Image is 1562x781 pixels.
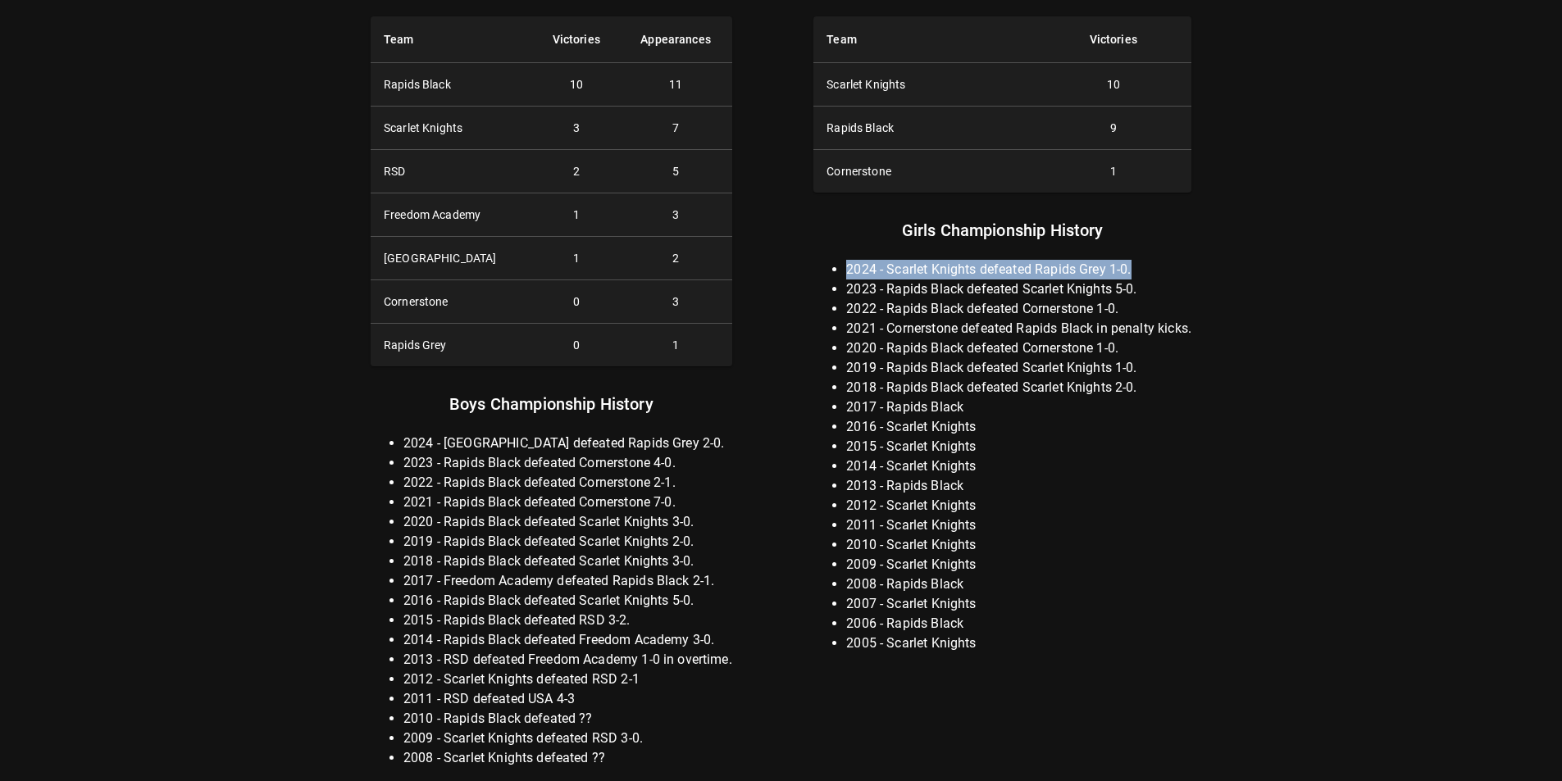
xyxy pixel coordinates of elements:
td: 3 [619,280,731,324]
td: 0 [533,280,619,324]
th: Scarlet Knights [813,63,1035,107]
li: 2022 - Rapids Black defeated Cornerstone 1-0. [846,299,1191,319]
th: Appearances [619,16,731,63]
li: 2018 - Rapids Black defeated Scarlet Knights 3-0. [403,552,732,571]
li: 2011 - Scarlet Knights [846,515,1191,535]
th: Victories [1036,16,1191,63]
li: 2013 - RSD defeated Freedom Academy 1-0 in overtime. [403,650,732,670]
td: 7 [619,107,731,150]
li: 2017 - Rapids Black [846,397,1191,417]
th: Rapids Black [371,63,533,107]
li: 2007 - Scarlet Knights [846,594,1191,614]
li: 2018 - Rapids Black defeated Scarlet Knights 2-0. [846,378,1191,397]
td: 3 [533,107,619,150]
li: 2010 - Scarlet Knights [846,535,1191,555]
th: Scarlet Knights [371,107,533,150]
td: 1 [1036,150,1191,193]
li: 2020 - Rapids Black defeated Cornerstone 1-0. [846,338,1191,358]
li: 2017 - Freedom Academy defeated Rapids Black 2-1. [403,571,732,591]
th: RSD [371,150,533,193]
li: 2014 - Rapids Black defeated Freedom Academy 3-0. [403,630,732,650]
li: 2016 - Scarlet Knights [846,417,1191,437]
td: 10 [1036,63,1191,107]
td: 9 [1036,107,1191,150]
li: 2024 - Scarlet Knights defeated Rapids Grey 1-0. [846,260,1191,279]
td: 11 [619,63,731,107]
li: 2012 - Scarlet Knights [846,496,1191,515]
td: 2 [619,237,731,280]
th: Team [813,16,1035,63]
th: Team [371,16,533,63]
li: 2011 - RSD defeated USA 4-3 [403,689,732,709]
th: Victories [533,16,619,63]
li: 2012 - Scarlet Knights defeated RSD 2-1 [403,670,732,689]
li: 2009 - Scarlet Knights [846,555,1191,574]
td: 1 [533,237,619,280]
td: 0 [533,324,619,367]
p: Girls Championship History [813,217,1191,243]
th: Rapids Grey [371,324,533,367]
p: Boys Championship History [371,391,732,417]
li: 2006 - Rapids Black [846,614,1191,633]
th: Rapids Black [813,107,1035,150]
li: 2015 - Rapids Black defeated RSD 3-2. [403,611,732,630]
li: 2010 - Rapids Black defeated ?? [403,709,732,729]
li: 2021 - Rapids Black defeated Cornerstone 7-0. [403,493,732,512]
li: 2005 - Scarlet Knights [846,633,1191,653]
th: Freedom Academy [371,193,533,237]
td: 2 [533,150,619,193]
li: 2008 - Rapids Black [846,574,1191,594]
li: 2020 - Rapids Black defeated Scarlet Knights 3-0. [403,512,732,532]
li: 2019 - Rapids Black defeated Scarlet Knights 2-0. [403,532,732,552]
td: 1 [533,193,619,237]
td: 1 [619,324,731,367]
th: Cornerstone [813,150,1035,193]
li: 2008 - Scarlet Knights defeated ?? [403,748,732,768]
li: 2014 - Scarlet Knights [846,456,1191,476]
td: 5 [619,150,731,193]
li: 2023 - Rapids Black defeated Scarlet Knights 5-0. [846,279,1191,299]
th: [GEOGRAPHIC_DATA] [371,237,533,280]
li: 2024 - [GEOGRAPHIC_DATA] defeated Rapids Grey 2-0. [403,434,732,453]
td: 10 [533,63,619,107]
li: 2023 - Rapids Black defeated Cornerstone 4-0. [403,453,732,473]
li: 2021 - Cornerstone defeated Rapids Black in penalty kicks. [846,319,1191,338]
li: 2013 - Rapids Black [846,476,1191,496]
li: 2015 - Scarlet Knights [846,437,1191,456]
li: 2009 - Scarlet Knights defeated RSD 3-0. [403,729,732,748]
li: 2016 - Rapids Black defeated Scarlet Knights 5-0. [403,591,732,611]
li: 2022 - Rapids Black defeated Cornerstone 2-1. [403,473,732,493]
li: 2019 - Rapids Black defeated Scarlet Knights 1-0. [846,358,1191,378]
th: Cornerstone [371,280,533,324]
td: 3 [619,193,731,237]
